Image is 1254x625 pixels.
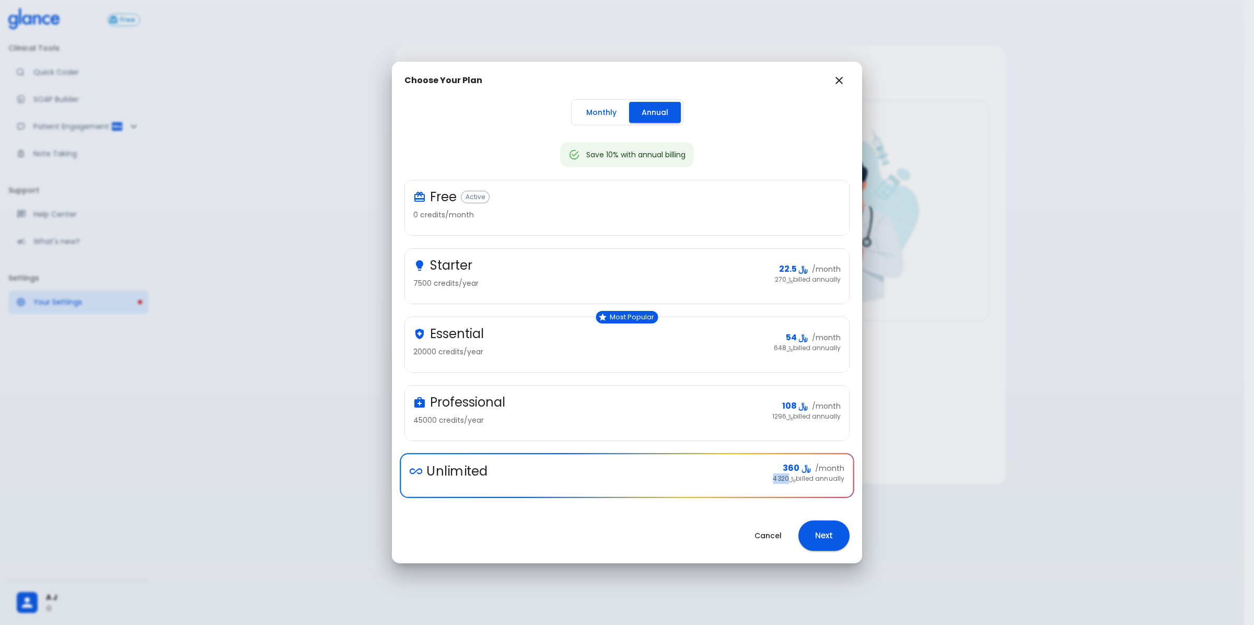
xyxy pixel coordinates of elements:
[815,463,844,473] p: /month
[812,332,841,343] p: /month
[413,278,767,288] p: 7500 credits/year
[812,264,841,274] p: /month
[430,189,457,205] h3: Free
[772,411,841,422] span: ﷼ 1296 billed annually
[426,462,487,480] h3: Unlimited
[812,401,841,411] p: /month
[574,102,629,123] button: Monthly
[786,332,808,343] span: ﷼ 54
[774,343,841,353] span: ﷼ 648 billed annually
[629,102,681,123] button: Annual
[773,473,844,484] span: ﷼ 4320 billed annually
[430,394,505,411] h3: Professional
[782,401,808,411] span: ﷼ 108
[430,326,484,342] h3: Essential
[775,274,841,285] span: ﷼ 270 billed annually
[413,210,832,220] p: 0 credits/month
[586,145,686,164] div: Save 10% with annual billing
[413,415,764,425] p: 45000 credits/year
[404,75,482,86] h2: Choose Your Plan
[798,520,850,551] button: Next
[413,346,765,357] p: 20000 credits/year
[742,525,794,547] button: Cancel
[779,264,808,274] span: ﷼ 22.5
[430,257,472,274] h3: Starter
[606,314,658,321] span: Most Popular
[783,463,811,473] span: ﷼ 360
[461,193,489,201] span: Active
